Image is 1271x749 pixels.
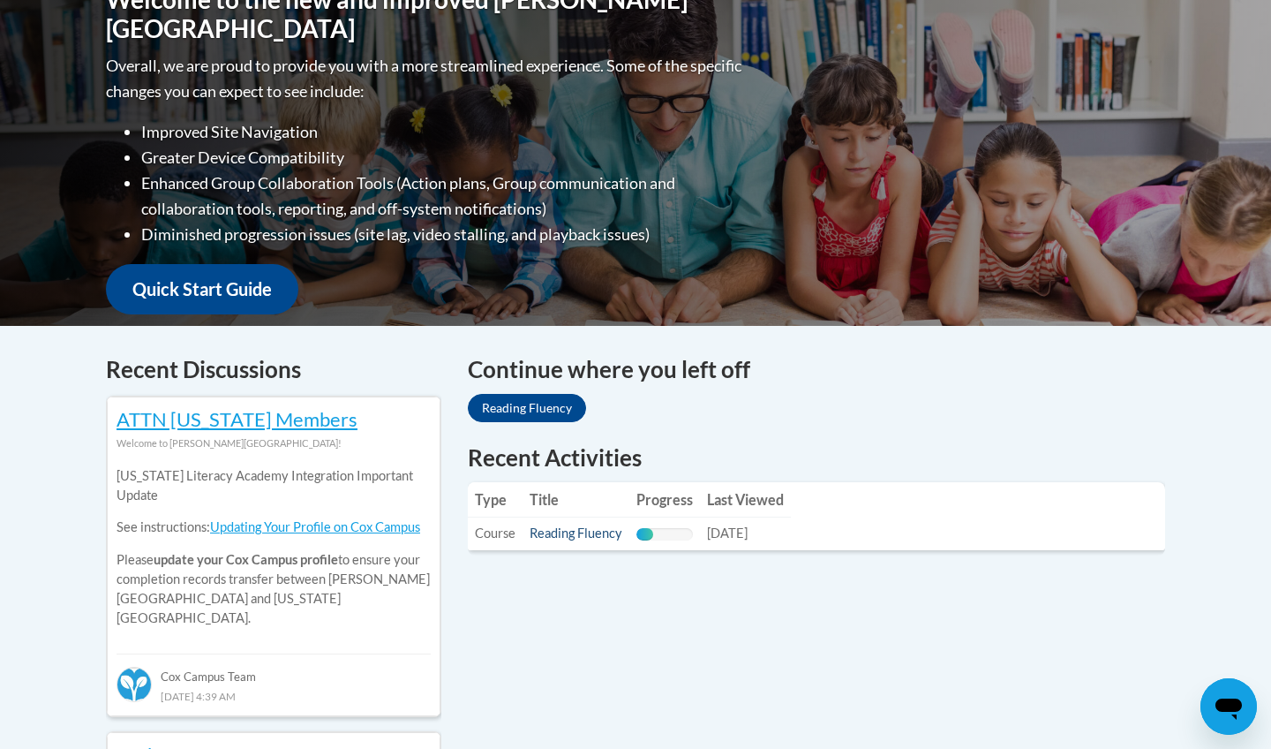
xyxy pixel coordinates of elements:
span: Course [475,526,515,541]
a: Quick Start Guide [106,264,298,314]
img: Cox Campus Team [117,667,152,702]
div: Please to ensure your completion records transfer between [PERSON_NAME][GEOGRAPHIC_DATA] and [US_... [117,453,431,641]
li: Greater Device Compatibility [141,145,746,170]
div: [DATE] 4:39 AM [117,686,431,706]
th: Type [468,482,523,518]
th: Last Viewed [700,482,791,518]
b: update your Cox Campus profile [154,552,338,567]
a: Reading Fluency [468,394,586,422]
a: Updating Your Profile on Cox Campus [210,519,420,534]
li: Enhanced Group Collaboration Tools (Action plans, Group communication and collaboration tools, re... [141,170,746,222]
div: Cox Campus Team [117,654,431,685]
div: Welcome to [PERSON_NAME][GEOGRAPHIC_DATA]! [117,434,431,453]
div: Progress, % [636,528,653,541]
li: Diminished progression issues (site lag, video stalling, and playback issues) [141,222,746,247]
p: [US_STATE] Literacy Academy Integration Important Update [117,466,431,505]
iframe: Button to launch messaging window [1200,678,1257,735]
h1: Recent Activities [468,442,1165,473]
th: Title [523,482,629,518]
p: Overall, we are proud to provide you with a more streamlined experience. Some of the specific cha... [106,53,746,104]
a: Reading Fluency [530,526,622,541]
li: Improved Site Navigation [141,119,746,145]
h4: Recent Discussions [106,352,441,387]
span: [DATE] [707,526,748,541]
th: Progress [629,482,700,518]
p: See instructions: [117,518,431,537]
h4: Continue where you left off [468,352,1165,387]
a: ATTN [US_STATE] Members [117,407,357,431]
